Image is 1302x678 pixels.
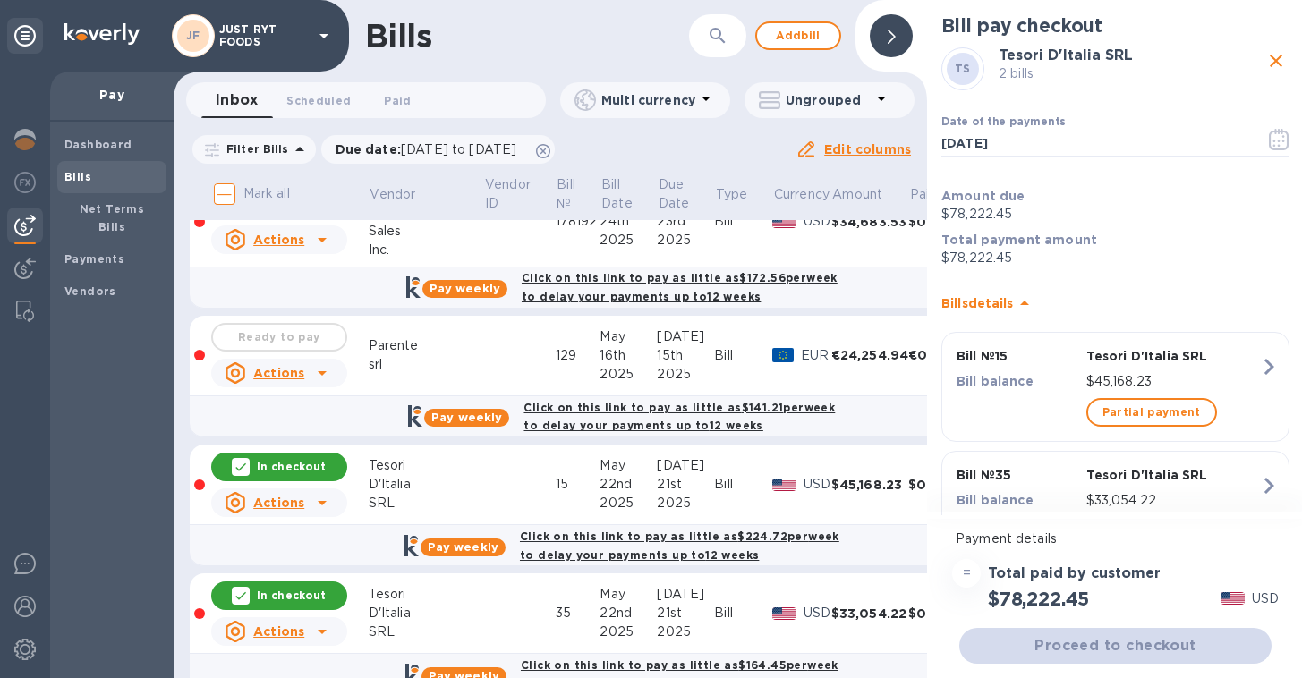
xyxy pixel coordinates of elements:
[557,175,575,213] p: Bill №
[600,456,657,475] div: May
[369,336,484,355] div: Parente
[219,23,309,48] p: JUST RYT FOODS
[253,496,304,510] u: Actions
[941,233,1097,247] b: Total payment amount
[774,185,830,204] p: Currency
[253,366,304,380] u: Actions
[831,213,909,231] div: $34,683.53
[714,475,772,494] div: Bill
[1086,466,1260,484] p: Tesori D'Italia SRL
[831,346,909,364] div: €24,254.94
[657,494,714,513] div: 2025
[365,17,431,55] h1: Bills
[186,29,200,42] b: JF
[523,401,835,433] b: Click on this link to pay as little as $141.21 per week to delay your payments up to 12 weeks
[522,271,838,303] b: Click on this link to pay as little as $172.56 per week to delay your payments up to 12 weeks
[908,476,962,494] div: $0.00
[369,475,484,494] div: D'Italia
[253,233,304,247] u: Actions
[1086,491,1260,510] p: $33,054.22
[600,623,657,641] div: 2025
[772,216,796,228] img: USD
[600,604,657,623] div: 22nd
[831,476,909,494] div: $45,168.23
[657,365,714,384] div: 2025
[659,175,690,213] p: Due Date
[941,332,1289,442] button: Bill №15Tesori D'Italia SRLBill balance$45,168.23Partial payment
[64,252,124,266] b: Payments
[431,411,502,424] b: Pay weekly
[908,213,962,231] div: $0.00
[80,202,145,233] b: Net Terms Bills
[556,604,600,623] div: 35
[1086,372,1260,391] p: $45,168.23
[257,588,326,603] p: In checkout
[657,231,714,250] div: 2025
[832,185,906,204] span: Amount
[941,189,1025,203] b: Amount due
[659,175,713,213] span: Due Date
[1221,592,1245,605] img: USD
[952,559,981,588] div: =
[485,175,531,213] p: Vendor ID
[657,623,714,641] div: 2025
[941,275,1289,332] div: Billsdetails
[369,355,484,374] div: srl
[600,475,657,494] div: 22nd
[772,479,796,491] img: USD
[657,456,714,475] div: [DATE]
[64,86,159,104] p: Pay
[64,284,116,298] b: Vendors
[1252,589,1279,608] p: USD
[786,91,871,109] p: Ungrouped
[804,604,831,623] p: USD
[957,491,1079,509] p: Bill balance
[600,231,657,250] div: 2025
[369,623,484,641] div: SRL
[832,185,882,204] p: Amount
[14,172,36,193] img: Foreign exchange
[999,64,1263,83] p: 2 bills
[824,142,911,157] u: Edit columns
[556,475,600,494] div: 15
[716,185,748,204] p: Type
[219,141,289,157] p: Filter Bills
[430,282,500,295] b: Pay weekly
[369,585,484,604] div: Tesori
[369,222,484,241] div: Sales
[253,624,304,639] u: Actions
[956,530,1275,548] p: Payment details
[941,205,1289,224] p: $78,222.45
[999,47,1133,64] b: Tesori D'Italia SRL
[771,25,825,47] span: Add bill
[401,142,516,157] span: [DATE] to [DATE]
[941,249,1289,267] p: $78,222.45
[988,588,1089,610] h2: $78,222.45
[657,327,714,346] div: [DATE]
[831,605,909,623] div: $33,054.22
[657,212,714,231] div: 23rd
[955,62,971,75] b: TS
[7,18,43,54] div: Unpin categories
[801,346,830,365] p: EUR
[988,565,1161,582] h3: Total paid by customer
[772,607,796,620] img: USD
[957,372,1079,390] p: Bill balance
[804,475,831,494] p: USD
[520,530,839,562] b: Click on this link to pay as little as $224.72 per week to delay your payments up to 12 weeks
[657,346,714,365] div: 15th
[257,459,326,474] p: In checkout
[369,494,484,513] div: SRL
[369,241,484,259] div: Inc.
[1086,398,1217,427] button: Partial payment
[657,604,714,623] div: 21st
[384,91,411,110] span: Paid
[1102,402,1201,423] span: Partial payment
[601,175,633,213] p: Bill Date
[910,185,961,204] span: Paid
[243,184,290,203] p: Mark all
[600,212,657,231] div: 24th
[1086,347,1260,365] p: Tesori D'Italia SRL
[908,346,962,364] div: €0.00
[910,185,938,204] p: Paid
